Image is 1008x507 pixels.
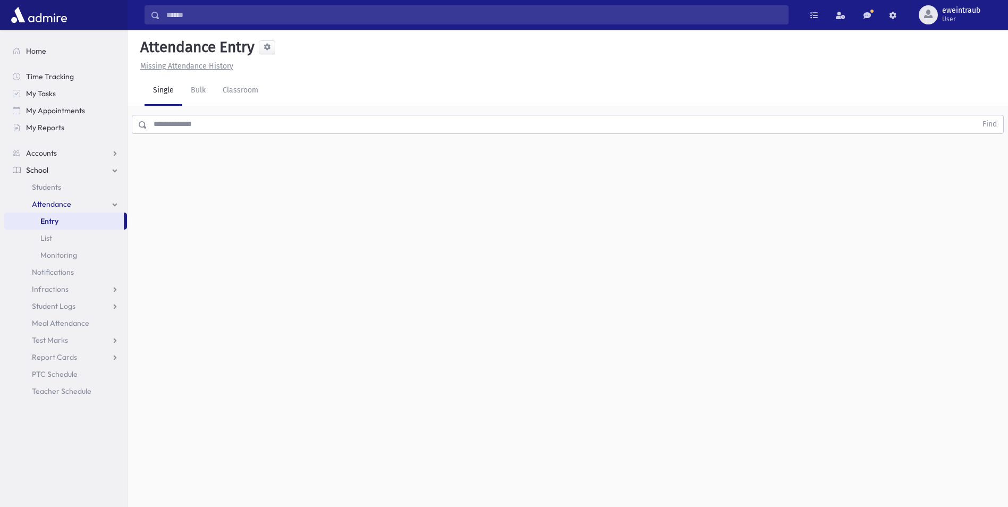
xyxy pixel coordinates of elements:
span: PTC Schedule [32,369,78,379]
img: AdmirePro [9,4,70,26]
span: Monitoring [40,250,77,260]
span: My Reports [26,123,64,132]
h5: Attendance Entry [136,38,255,56]
a: Attendance [4,196,127,213]
span: Accounts [26,148,57,158]
span: Infractions [32,284,69,294]
span: User [942,15,980,23]
span: Report Cards [32,352,77,362]
a: PTC Schedule [4,366,127,383]
a: Monitoring [4,247,127,264]
span: Teacher Schedule [32,386,91,396]
span: My Tasks [26,89,56,98]
span: Student Logs [32,301,75,311]
a: Missing Attendance History [136,62,233,71]
span: Attendance [32,199,71,209]
a: My Reports [4,119,127,136]
a: Time Tracking [4,68,127,85]
a: Single [145,76,182,106]
a: Test Marks [4,332,127,349]
a: Students [4,179,127,196]
a: Infractions [4,281,127,298]
a: Teacher Schedule [4,383,127,400]
a: Meal Attendance [4,315,127,332]
a: School [4,162,127,179]
a: My Tasks [4,85,127,102]
a: Notifications [4,264,127,281]
u: Missing Attendance History [140,62,233,71]
input: Search [160,5,788,24]
a: Bulk [182,76,214,106]
span: Test Marks [32,335,68,345]
span: School [26,165,48,175]
span: Home [26,46,46,56]
a: Accounts [4,145,127,162]
span: Time Tracking [26,72,74,81]
span: Students [32,182,61,192]
a: My Appointments [4,102,127,119]
span: eweintraub [942,6,980,15]
span: My Appointments [26,106,85,115]
a: List [4,230,127,247]
a: Report Cards [4,349,127,366]
span: Notifications [32,267,74,277]
span: Entry [40,216,58,226]
a: Entry [4,213,124,230]
a: Student Logs [4,298,127,315]
span: Meal Attendance [32,318,89,328]
button: Find [976,115,1003,133]
a: Classroom [214,76,267,106]
span: List [40,233,52,243]
a: Home [4,43,127,60]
